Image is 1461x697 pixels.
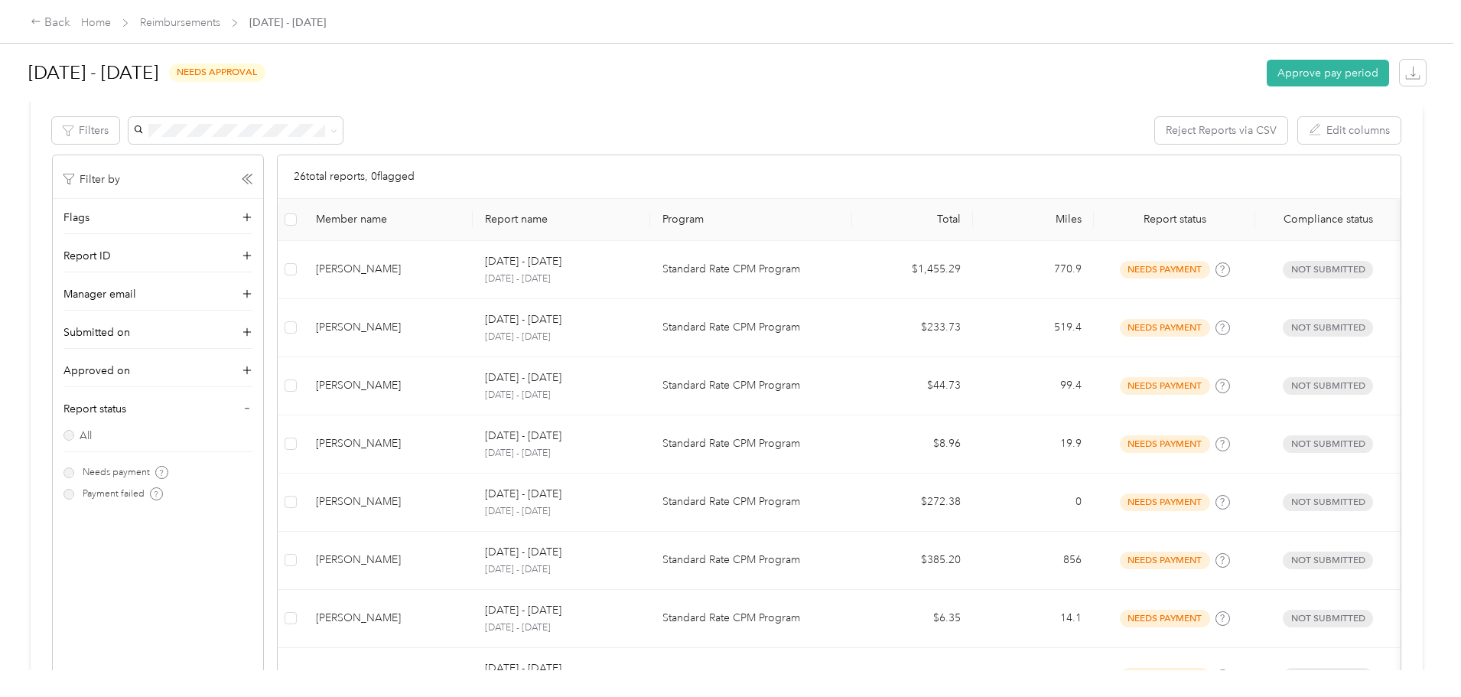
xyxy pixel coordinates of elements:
th: Member name [304,199,473,241]
div: Total [864,213,961,226]
p: [DATE] - [DATE] [485,660,561,677]
td: $1,455.29 [852,241,973,299]
span: needs payment [1120,377,1210,395]
span: Flags [63,210,89,226]
span: Not submitted [1283,377,1373,395]
p: [DATE] - [DATE] [485,447,638,461]
p: [DATE] - [DATE] [485,311,561,328]
span: needs payment [1120,435,1210,453]
p: Standard Rate CPM Program [662,261,840,278]
span: Compliance status [1267,213,1388,226]
p: [DATE] - [DATE] [485,621,638,635]
p: [DATE] - [DATE] [485,272,638,286]
p: Standard Rate CPM Program [662,435,840,452]
td: 99.4 [973,357,1094,415]
div: [PERSON_NAME] [316,610,460,627]
div: [PERSON_NAME] [316,319,460,336]
th: Report name [473,199,650,241]
p: [DATE] - [DATE] [485,428,561,445]
div: [PERSON_NAME] [316,377,460,394]
a: Home [81,16,111,29]
td: 519.4 [973,299,1094,357]
td: $44.73 [852,357,973,415]
p: [DATE] - [DATE] [485,563,638,577]
td: 0 [973,474,1094,532]
button: Approve pay period [1267,60,1389,86]
span: needs payment [1120,261,1210,278]
span: Manager email [63,286,136,302]
span: Payment failed [80,487,145,501]
span: needs payment [1120,493,1210,511]
p: [DATE] - [DATE] [485,505,638,519]
div: [PERSON_NAME] [316,493,460,510]
td: $6.35 [852,590,973,648]
h1: [DATE] - [DATE] [28,54,158,91]
p: [DATE] - [DATE] [485,544,561,561]
td: Standard Rate CPM Program [650,241,852,299]
p: [DATE] - [DATE] [485,389,638,402]
p: Standard Rate CPM Program [662,493,840,510]
td: $385.20 [852,532,973,590]
td: Standard Rate CPM Program [650,590,852,648]
td: 856 [973,532,1094,590]
p: Filter by [63,171,120,187]
span: needs payment [1120,552,1210,569]
span: Report status [1106,213,1243,226]
span: Report status [63,401,126,417]
p: Standard Rate CPM Program [662,610,840,627]
p: Standard Rate CPM Program [662,377,840,394]
span: Not submitted [1283,610,1373,627]
td: $8.96 [852,415,973,474]
p: [DATE] - [DATE] [485,331,638,344]
span: Not submitted [1283,261,1373,278]
a: Reimbursements [140,16,220,29]
p: [DATE] - [DATE] [485,602,561,619]
td: Standard Rate CPM Program [650,415,852,474]
td: 770.9 [973,241,1094,299]
button: Edit columns [1298,117,1401,144]
span: [DATE] - [DATE] [249,15,326,31]
span: Not submitted [1283,319,1373,337]
th: Program [650,199,852,241]
span: Not submitted [1283,493,1373,511]
button: Reject Reports via CSV [1155,117,1287,144]
div: [PERSON_NAME] [316,261,460,278]
div: 26 total reports, 0 flagged [278,155,1401,199]
iframe: Everlance-gr Chat Button Frame [1375,611,1461,697]
span: Submitted on [63,324,130,340]
p: Standard Rate CPM Program [662,552,840,568]
label: All [63,428,252,444]
p: [DATE] - [DATE] [485,253,561,270]
span: Approved on [63,363,130,379]
div: [PERSON_NAME] [316,435,460,452]
div: [PERSON_NAME] [316,552,460,568]
td: Standard Rate CPM Program [650,532,852,590]
span: needs payment [1120,610,1210,627]
span: Not submitted [1283,668,1373,686]
p: Standard Rate CPM Program [662,668,840,685]
span: needs payment [1120,668,1210,686]
span: Needs payment [80,466,150,480]
td: 14.1 [973,590,1094,648]
span: Not submitted [1283,552,1373,569]
div: Miles [985,213,1082,226]
button: Filters [52,117,119,144]
span: needs payment [1120,319,1210,337]
td: Standard Rate CPM Program [650,299,852,357]
p: [DATE] - [DATE] [485,486,561,503]
p: Standard Rate CPM Program [662,319,840,336]
td: Standard Rate CPM Program [650,474,852,532]
div: [PERSON_NAME] [316,668,460,685]
td: Standard Rate CPM Program [650,357,852,415]
span: Report ID [63,248,111,264]
span: needs approval [169,64,265,81]
td: $272.38 [852,474,973,532]
div: Member name [316,213,460,226]
span: Not submitted [1283,435,1373,453]
td: 19.9 [973,415,1094,474]
div: Back [31,14,70,32]
p: [DATE] - [DATE] [485,370,561,386]
td: $233.73 [852,299,973,357]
